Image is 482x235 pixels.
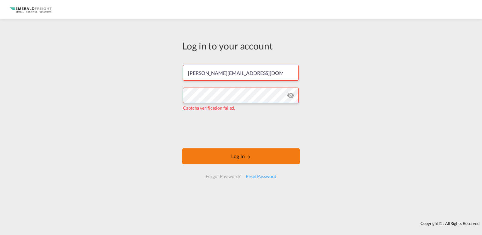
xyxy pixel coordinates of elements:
div: Forgot Password? [203,171,243,182]
iframe: reCAPTCHA [193,117,289,142]
div: Log in to your account [182,39,300,52]
img: c4318bc049f311eda2ff698fe6a37287.png [9,3,52,17]
input: Enter email/phone number [183,65,299,81]
button: LOGIN [182,148,300,164]
span: Captcha verification failed. [183,105,235,111]
md-icon: icon-eye-off [287,92,294,99]
div: Reset Password [243,171,279,182]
